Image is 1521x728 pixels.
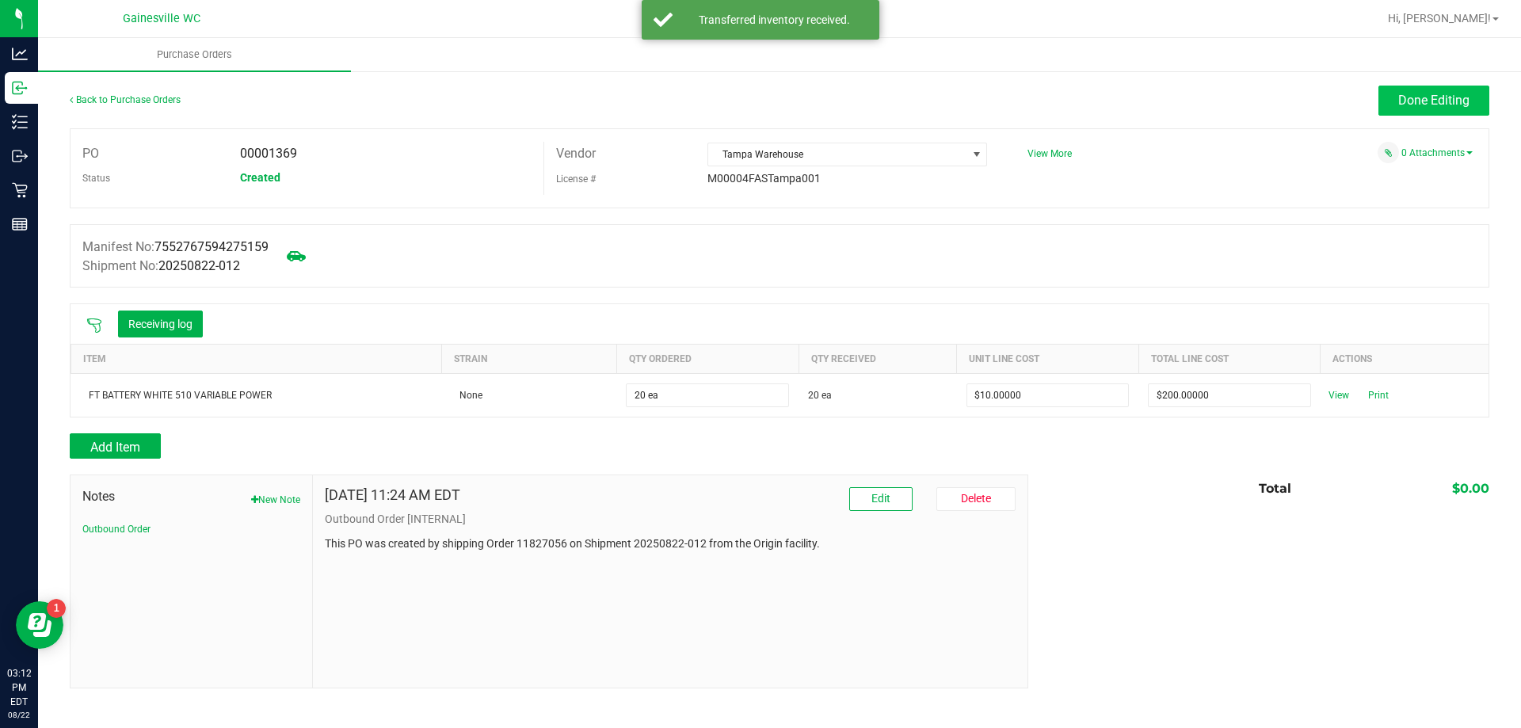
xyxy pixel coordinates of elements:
a: View More [1027,148,1072,159]
span: Created [240,171,280,184]
span: 7552767594275159 [154,239,269,254]
button: Delete [936,487,1016,511]
span: Done Editing [1398,93,1470,108]
inline-svg: Analytics [12,46,28,62]
span: 00001369 [240,146,297,161]
span: Scan packages to receive [86,318,102,334]
a: 0 Attachments [1401,147,1473,158]
span: Gainesville WC [123,12,200,25]
th: Unit Line Cost [957,344,1139,373]
span: Total [1259,481,1291,496]
button: Edit [849,487,913,511]
inline-svg: Inbound [12,80,28,96]
p: Outbound Order [INTERNAL] [325,511,1016,528]
inline-svg: Outbound [12,148,28,164]
iframe: Resource center unread badge [47,599,66,618]
div: FT BATTERY WHITE 510 VARIABLE POWER [81,388,433,402]
span: Purchase Orders [135,48,253,62]
span: Hi, [PERSON_NAME]! [1388,12,1491,25]
label: License # [556,167,596,191]
p: This PO was created by shipping Order 11827056 on Shipment 20250822-012 from the Origin facility. [325,536,1016,552]
label: Shipment No: [82,257,240,276]
div: Transferred inventory received. [681,12,867,28]
iframe: Resource center [16,601,63,649]
inline-svg: Inventory [12,114,28,130]
span: 20 ea [808,388,832,402]
span: Notes [82,487,300,506]
h4: [DATE] 11:24 AM EDT [325,487,460,503]
span: Print [1363,386,1394,405]
th: Strain [442,344,617,373]
th: Total Line Cost [1138,344,1321,373]
span: Edit [871,492,890,505]
a: Purchase Orders [38,38,351,71]
th: Qty Received [799,344,957,373]
button: New Note [251,493,300,507]
inline-svg: Reports [12,216,28,232]
th: Item [71,344,442,373]
label: Vendor [556,142,596,166]
button: Add Item [70,433,161,459]
input: $0.00000 [1149,384,1310,406]
span: View [1323,386,1355,405]
label: Manifest No: [82,238,269,257]
span: None [452,390,482,401]
label: Status [82,166,110,190]
span: Attach a document [1378,142,1399,163]
input: $0.00000 [967,384,1129,406]
span: M00004FASTampa001 [707,172,821,185]
input: 0 ea [627,384,788,406]
span: Delete [961,492,991,505]
inline-svg: Retail [12,182,28,198]
span: 20250822-012 [158,258,240,273]
th: Qty Ordered [616,344,799,373]
button: Receiving log [118,311,203,337]
label: PO [82,142,99,166]
span: Tampa Warehouse [708,143,966,166]
span: Add Item [90,440,140,455]
p: 08/22 [7,709,31,721]
a: Back to Purchase Orders [70,94,181,105]
th: Actions [1321,344,1489,373]
button: Outbound Order [82,522,151,536]
span: Mark as not Arrived [280,240,312,272]
span: $0.00 [1452,481,1489,496]
button: Done Editing [1378,86,1489,116]
p: 03:12 PM EDT [7,666,31,709]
